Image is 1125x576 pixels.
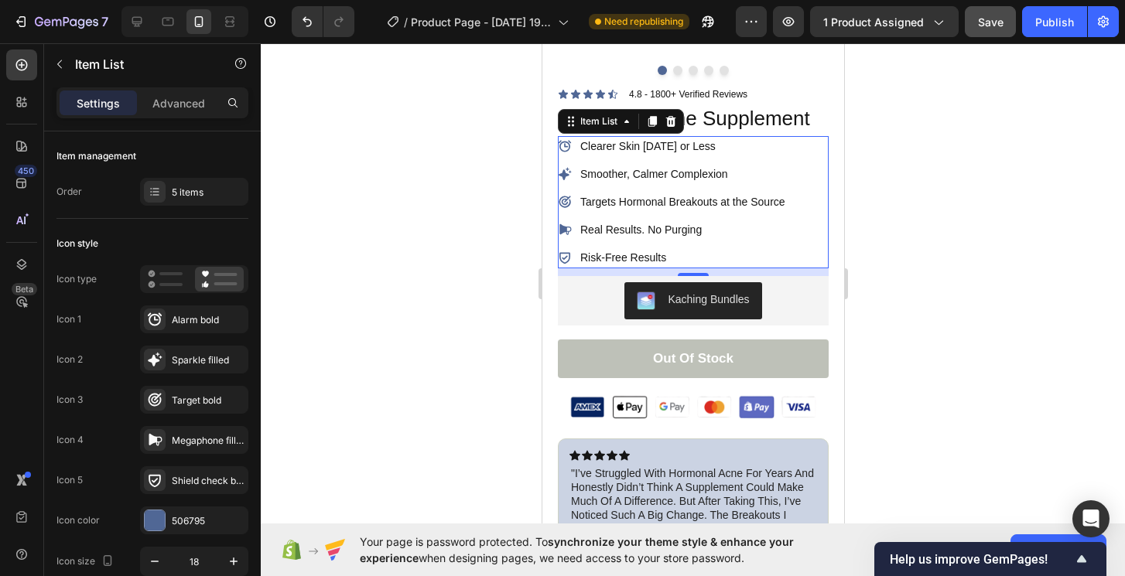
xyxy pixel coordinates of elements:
[172,474,244,488] div: Shield check bold
[810,6,959,37] button: 1 product assigned
[542,43,844,523] iframe: Design area
[56,353,83,366] div: Icon 2
[56,473,83,487] div: Icon 5
[978,15,1004,29] span: Save
[56,237,98,251] div: Icon style
[77,95,120,111] p: Settings
[172,313,244,327] div: Alarm bold
[823,14,924,30] span: 1 product assigned
[172,434,244,448] div: Megaphone filled
[152,95,205,111] p: Advanced
[1010,534,1106,565] button: Allow access
[360,535,794,564] span: synchronize your theme style & enhance your experience
[172,394,244,407] div: Target bold
[172,186,244,199] div: 5 items
[15,165,37,177] div: 450
[75,55,207,73] p: Item List
[6,6,115,37] button: 7
[1072,500,1110,537] div: Open Intercom Messenger
[56,185,82,199] div: Order
[56,272,97,286] div: Icon type
[890,550,1091,568] button: Show survey - Help us improve GemPages!
[292,6,354,37] div: Undo/Redo
[404,14,408,30] span: /
[1022,6,1087,37] button: Publish
[56,433,84,447] div: Icon 4
[604,15,683,29] span: Need republishing
[172,353,244,367] div: Sparkle filled
[172,514,244,528] div: 506795
[56,513,100,527] div: Icon color
[56,393,83,407] div: Icon 3
[12,283,37,295] div: Beta
[1035,14,1074,30] div: Publish
[890,552,1072,567] span: Help us improve GemPages!
[101,12,108,31] p: 7
[360,533,854,566] span: Your page is password protected. To when designing pages, we need access to your store password.
[965,6,1016,37] button: Save
[56,312,81,326] div: Icon 1
[411,14,552,30] span: Product Page - [DATE] 19:57:20
[56,149,136,163] div: Item management
[56,551,117,572] div: Icon size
